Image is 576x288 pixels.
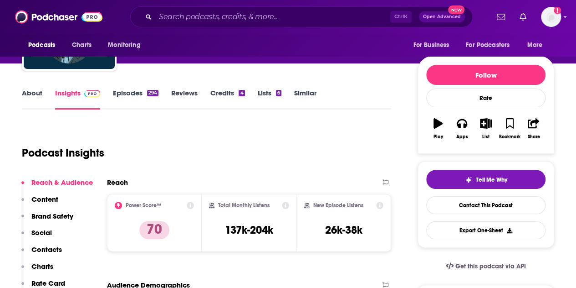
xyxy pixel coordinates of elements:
[426,221,545,239] button: Export One-Sheet
[419,11,465,22] button: Open AdvancedNew
[541,7,561,27] span: Logged in as rpearson
[130,6,473,27] div: Search podcasts, credits, & more...
[21,228,52,245] button: Social
[22,146,104,160] h1: Podcast Insights
[426,89,545,107] div: Rate
[102,37,152,54] button: open menu
[448,5,464,14] span: New
[108,39,140,52] span: Monitoring
[499,134,520,140] div: Bookmark
[455,262,526,270] span: Get this podcast via API
[126,202,161,209] h2: Power Score™
[456,134,468,140] div: Apps
[28,39,55,52] span: Podcasts
[522,112,545,145] button: Share
[482,134,489,140] div: List
[139,221,169,239] p: 70
[31,178,93,187] p: Reach & Audience
[171,89,198,110] a: Reviews
[433,134,443,140] div: Play
[107,178,128,187] h2: Reach
[294,89,316,110] a: Similar
[31,195,58,204] p: Content
[31,228,52,237] p: Social
[426,196,545,214] a: Contact This Podcast
[210,89,245,110] a: Credits4
[258,89,281,110] a: Lists6
[521,37,554,54] button: open menu
[554,7,561,14] svg: Add a profile image
[407,37,460,54] button: open menu
[15,8,102,26] img: Podchaser - Follow, Share and Rate Podcasts
[325,223,362,237] h3: 26k-38k
[21,245,62,262] button: Contacts
[72,39,92,52] span: Charts
[527,134,540,140] div: Share
[413,39,449,52] span: For Business
[476,176,507,183] span: Tell Me Why
[541,7,561,27] img: User Profile
[31,279,65,288] p: Rate Card
[516,9,530,25] a: Show notifications dropdown
[423,15,461,19] span: Open Advanced
[474,112,498,145] button: List
[239,90,245,96] div: 4
[426,170,545,189] button: tell me why sparkleTell Me Why
[21,212,73,229] button: Brand Safety
[426,65,545,85] button: Follow
[450,112,474,145] button: Apps
[527,39,543,52] span: More
[55,89,100,110] a: InsightsPodchaser Pro
[313,202,363,209] h2: New Episode Listens
[147,90,158,96] div: 294
[21,195,58,212] button: Content
[31,245,62,254] p: Contacts
[218,202,270,209] h2: Total Monthly Listens
[31,212,73,220] p: Brand Safety
[225,223,273,237] h3: 137k-204k
[465,176,472,183] img: tell me why sparkle
[21,178,93,195] button: Reach & Audience
[498,112,521,145] button: Bookmark
[426,112,450,145] button: Play
[22,89,42,110] a: About
[22,37,67,54] button: open menu
[84,90,100,97] img: Podchaser Pro
[466,39,510,52] span: For Podcasters
[390,11,412,23] span: Ctrl K
[21,262,53,279] button: Charts
[113,89,158,110] a: Episodes294
[493,9,509,25] a: Show notifications dropdown
[460,37,523,54] button: open menu
[541,7,561,27] button: Show profile menu
[155,10,390,24] input: Search podcasts, credits, & more...
[276,90,281,96] div: 6
[438,255,533,278] a: Get this podcast via API
[66,37,97,54] a: Charts
[31,262,53,271] p: Charts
